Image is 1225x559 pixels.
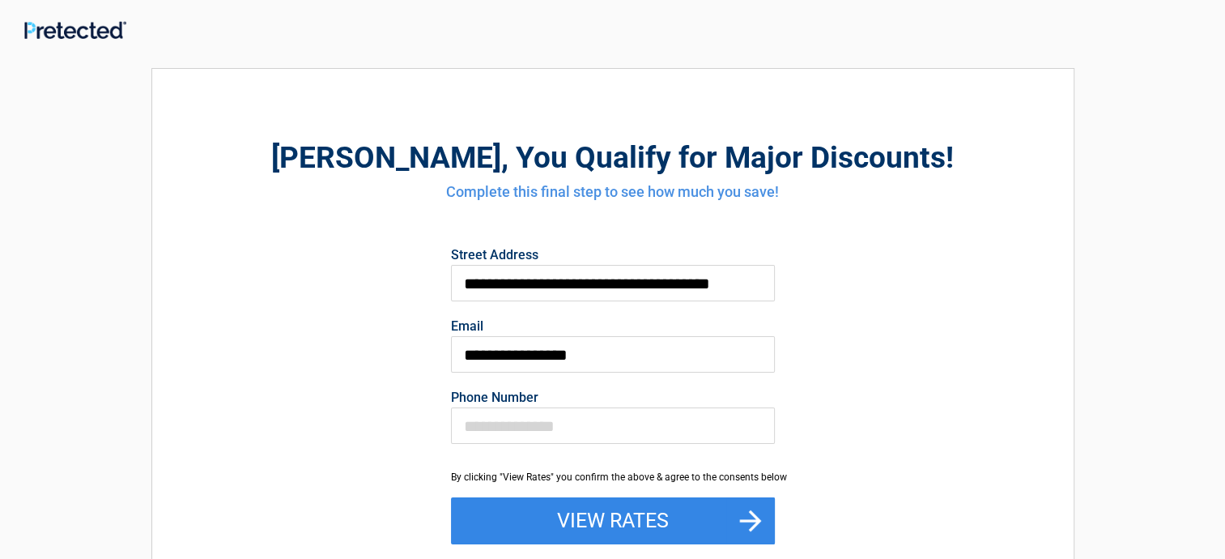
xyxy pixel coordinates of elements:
[271,140,501,175] span: [PERSON_NAME]
[24,21,126,40] img: Main Logo
[451,497,775,544] button: View Rates
[451,320,775,333] label: Email
[451,249,775,262] label: Street Address
[451,391,775,404] label: Phone Number
[451,470,775,484] div: By clicking "View Rates" you confirm the above & agree to the consents below
[241,138,985,177] h2: , You Qualify for Major Discounts!
[241,181,985,203] h4: Complete this final step to see how much you save!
